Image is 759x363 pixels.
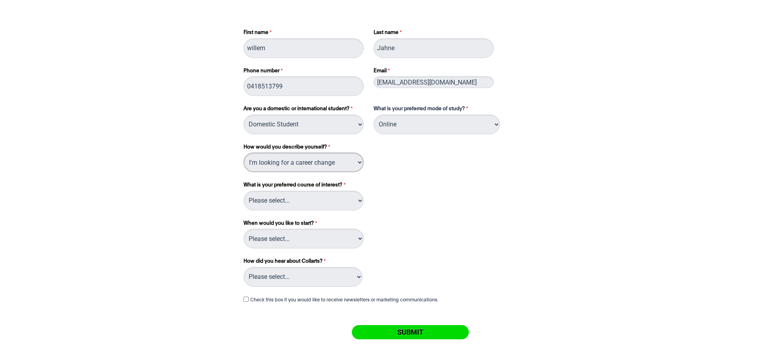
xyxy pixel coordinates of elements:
[244,115,364,134] select: Are you a domestic or international student?
[244,191,364,211] select: What is your preferred course of interest?
[244,143,366,153] label: How would you describe yourself?
[244,76,364,96] input: Phone number
[374,115,500,134] select: What is your preferred mode of study?
[244,152,364,172] select: How would you describe yourself?
[374,106,465,111] span: What is your preferred mode of study?
[244,258,328,267] label: How did you hear about Collarts?
[244,220,366,229] label: When would you like to start?
[244,38,364,58] input: First name
[244,29,366,38] label: First name
[374,38,494,58] input: Last name
[374,29,496,38] label: Last name
[244,105,366,115] label: Are you a domestic or international student?
[374,67,496,77] label: Email
[244,181,366,191] label: What is your preferred course of interest?
[374,76,494,88] input: Email
[244,229,364,248] select: When would you like to start?
[244,267,363,287] select: How did you hear about Collarts?
[352,325,469,339] input: Submit
[250,297,438,303] label: Check this box if you would like to receive newsletters or marketing communications.
[244,67,366,77] label: Phone number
